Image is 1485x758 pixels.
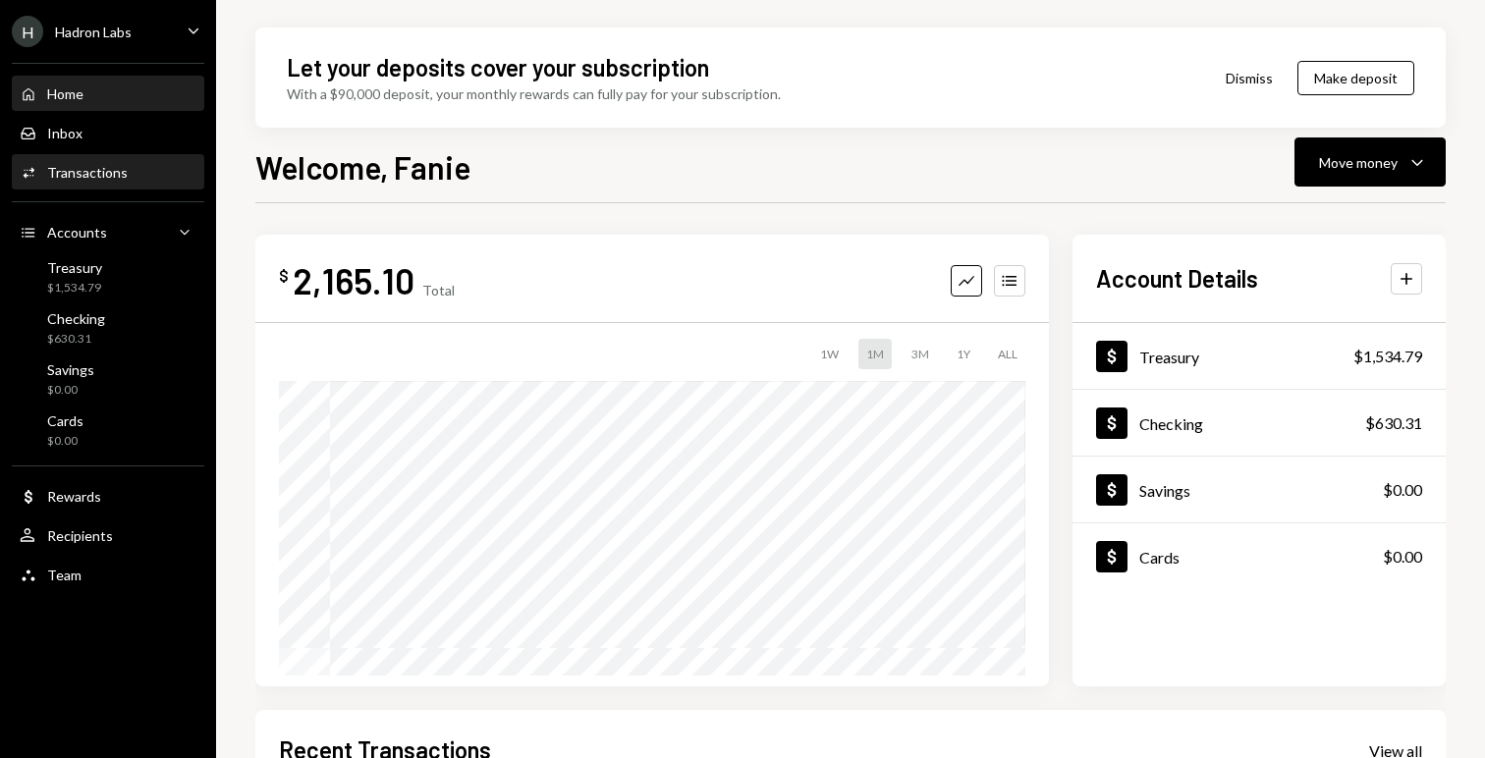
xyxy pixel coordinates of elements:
button: Move money [1294,137,1446,187]
div: Total [422,282,455,298]
div: $0.00 [47,382,94,399]
div: Accounts [47,224,107,241]
a: Team [12,557,204,592]
div: Recipients [47,527,113,544]
div: Transactions [47,164,128,181]
button: Make deposit [1297,61,1414,95]
div: H [12,16,43,47]
div: Treasury [47,259,102,276]
div: $0.00 [1383,478,1422,502]
div: With a $90,000 deposit, your monthly rewards can fully pay for your subscription. [287,83,781,104]
div: $0.00 [1383,545,1422,568]
div: Savings [47,361,94,378]
div: $630.31 [1365,411,1422,435]
div: 1Y [949,339,978,369]
div: Savings [1139,481,1190,500]
a: Home [12,76,204,111]
a: Cards$0.00 [12,406,204,454]
div: Rewards [47,488,101,505]
div: 1M [858,339,892,369]
div: Cards [47,412,83,429]
div: $630.31 [47,331,105,348]
a: Treasury$1,534.79 [1072,323,1446,389]
a: Savings$0.00 [1072,457,1446,522]
div: $ [279,266,289,286]
button: Dismiss [1201,55,1297,101]
a: Checking$630.31 [1072,390,1446,456]
div: 1W [812,339,847,369]
div: $1,534.79 [1353,345,1422,368]
a: Transactions [12,154,204,189]
a: Checking$630.31 [12,304,204,352]
a: Inbox [12,115,204,150]
div: 2,165.10 [293,258,414,302]
a: Recipients [12,517,204,553]
a: Savings$0.00 [12,355,204,403]
a: Cards$0.00 [1072,523,1446,589]
div: Hadron Labs [55,24,132,40]
div: Home [47,85,83,102]
div: Let your deposits cover your subscription [287,51,709,83]
div: Inbox [47,125,82,141]
div: Checking [1139,414,1203,433]
div: $0.00 [47,433,83,450]
h1: Welcome, Fanie [255,147,470,187]
div: ALL [990,339,1025,369]
a: Accounts [12,214,204,249]
h2: Account Details [1096,262,1258,295]
a: Rewards [12,478,204,514]
div: Team [47,567,82,583]
div: Treasury [1139,348,1199,366]
div: Checking [47,310,105,327]
div: $1,534.79 [47,280,102,297]
div: 3M [904,339,937,369]
a: Treasury$1,534.79 [12,253,204,300]
div: Move money [1319,152,1398,173]
div: Cards [1139,548,1180,567]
